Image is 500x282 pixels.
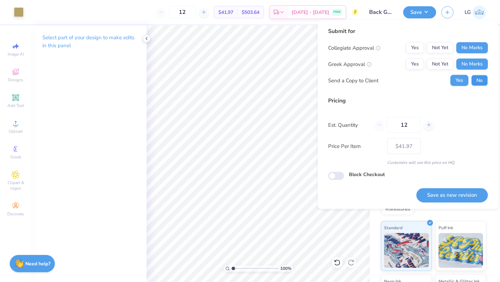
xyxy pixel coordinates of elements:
span: $41.97 [218,9,233,16]
span: Designs [8,77,23,83]
label: Block Checkout [349,171,385,178]
label: Price Per Item [328,142,382,150]
div: Send a Copy to Client [328,76,378,84]
div: Collegiate Approval [328,44,381,52]
span: LG [465,8,471,16]
input: – – [169,6,196,18]
div: Pricing [328,97,488,105]
input: Untitled Design [364,5,398,19]
button: Yes [406,42,424,53]
button: No Marks [456,59,488,70]
div: Submit for [328,27,488,35]
span: 100 % [280,265,291,272]
button: Not Yet [427,42,453,53]
div: Greek Approval [328,60,372,68]
p: Select part of your design to make edits in this panel [42,34,135,50]
span: Upload [9,128,23,134]
button: Yes [406,59,424,70]
a: LG [465,6,486,19]
div: Customers will see this price on HQ. [328,159,488,166]
span: Greek [10,154,21,160]
div: Rhinestones [381,204,415,215]
label: Est. Quantity [328,121,369,129]
span: Clipart & logos [3,180,28,191]
button: Save as new revision [416,188,488,202]
span: FREE [333,10,341,15]
button: Yes [450,75,468,86]
button: No [471,75,488,86]
img: Puff Ink [439,233,483,268]
span: $503.64 [242,9,259,16]
input: – – [387,117,421,133]
span: [DATE] - [DATE] [292,9,329,16]
img: Standard [384,233,429,268]
span: Puff Ink [439,224,453,231]
span: Image AI [8,51,24,57]
img: Lijo George [473,6,486,19]
span: Standard [384,224,402,231]
span: Decorate [7,211,24,217]
button: Not Yet [427,59,453,70]
button: No Marks [456,42,488,53]
button: Save [403,6,436,18]
span: Add Text [7,103,24,108]
strong: Need help? [25,260,50,267]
